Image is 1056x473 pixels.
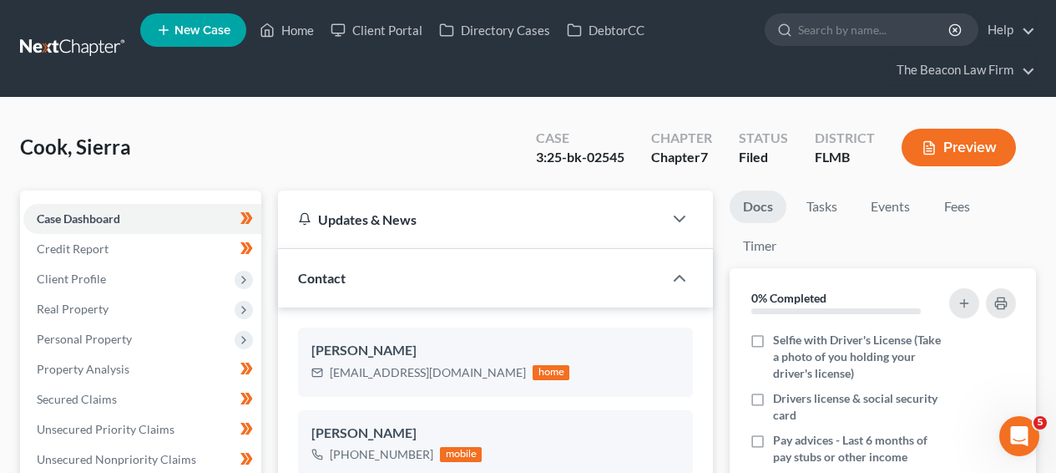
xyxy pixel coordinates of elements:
[298,270,346,286] span: Contact
[23,384,261,415] a: Secured Claims
[536,148,624,167] div: 3:25-bk-02545
[999,416,1039,456] iframe: Intercom live chat
[888,55,1035,85] a: The Beacon Law Firm
[773,390,945,424] span: Drivers license & social security card
[174,24,230,37] span: New Case
[902,129,1016,166] button: Preview
[773,332,945,382] span: Selfie with Driver's License (Take a photo of you holding your driver's license)
[815,129,875,148] div: District
[330,364,526,381] div: [EMAIL_ADDRESS][DOMAIN_NAME]
[979,15,1035,45] a: Help
[651,148,712,167] div: Chapter
[298,211,643,228] div: Updates & News
[440,447,482,462] div: mobile
[37,272,106,286] span: Client Profile
[739,148,788,167] div: Filed
[37,452,196,466] span: Unsecured Nonpriority Claims
[311,341,680,361] div: [PERSON_NAME]
[798,14,951,45] input: Search by name...
[37,242,109,256] span: Credit Report
[330,446,433,463] div: [PHONE_NUMBER]
[857,191,923,223] a: Events
[322,15,431,45] a: Client Portal
[751,291,826,305] strong: 0% Completed
[536,129,624,148] div: Case
[651,129,712,148] div: Chapter
[23,415,261,445] a: Unsecured Priority Claims
[793,191,851,223] a: Tasks
[23,234,261,264] a: Credit Report
[930,191,983,223] a: Fees
[815,148,875,167] div: FLMB
[23,204,261,234] a: Case Dashboard
[773,432,945,465] span: Pay advices - Last 6 months of pay stubs or other income
[431,15,558,45] a: Directory Cases
[37,392,117,406] span: Secured Claims
[37,422,174,436] span: Unsecured Priority Claims
[37,362,129,376] span: Property Analysis
[739,129,788,148] div: Status
[558,15,653,45] a: DebtorCC
[37,211,120,226] span: Case Dashboard
[730,230,790,262] a: Timer
[1033,416,1047,430] span: 5
[23,354,261,384] a: Property Analysis
[37,302,109,316] span: Real Property
[533,365,569,380] div: home
[251,15,322,45] a: Home
[700,149,708,165] span: 7
[37,332,132,346] span: Personal Property
[311,424,680,444] div: [PERSON_NAME]
[20,135,131,159] span: Cook, Sierra
[730,191,786,223] a: Docs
